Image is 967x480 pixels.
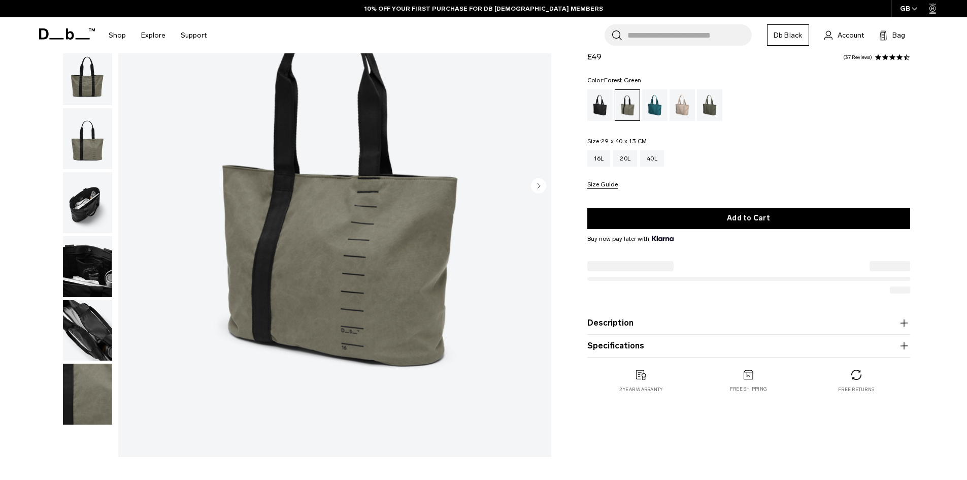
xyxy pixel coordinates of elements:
[587,234,674,243] span: Buy now pay later with
[141,17,165,53] a: Explore
[838,30,864,41] span: Account
[63,45,112,106] img: Essential Tote 16L Forest Green
[364,4,603,13] a: 10% OFF YOUR FIRST PURCHASE FOR DB [DEMOGRAPHIC_DATA] MEMBERS
[63,300,112,361] img: Essential Tote 16L Forest Green
[62,108,113,170] button: Essential Tote 16L Forest Green
[613,150,637,167] a: 20L
[62,44,113,106] button: Essential Tote 16L Forest Green
[587,317,910,329] button: Description
[587,181,618,189] button: Size Guide
[62,172,113,234] button: Essential Tote 16L Forest Green
[670,89,695,121] a: Fogbow Beige
[824,29,864,41] a: Account
[587,150,611,167] a: 16L
[892,30,905,41] span: Bag
[63,236,112,297] img: Essential Tote 16L Forest Green
[63,172,112,233] img: Essential Tote 16L Forest Green
[181,17,207,53] a: Support
[601,138,647,145] span: 29 x 40 x 13 CM
[615,89,640,121] a: Forest Green
[843,55,872,60] a: 37 reviews
[62,236,113,298] button: Essential Tote 16L Forest Green
[879,29,905,41] button: Bag
[640,150,664,167] a: 40L
[587,52,602,61] span: £49
[587,340,910,352] button: Specifications
[697,89,722,121] a: Moss Green
[838,386,874,393] p: Free returns
[587,89,613,121] a: Black Out
[531,178,546,195] button: Next slide
[642,89,668,121] a: Midnight Teal
[767,24,809,46] a: Db Black
[619,386,663,393] p: 2 year warranty
[730,386,767,393] p: Free shipping
[587,208,910,229] button: Add to Cart
[604,77,641,84] span: Forest Green
[63,364,112,425] img: Essential Tote 16L Forest Green
[587,77,642,83] legend: Color:
[587,138,647,144] legend: Size:
[101,17,214,53] nav: Main Navigation
[62,300,113,362] button: Essential Tote 16L Forest Green
[652,236,674,241] img: {"height" => 20, "alt" => "Klarna"}
[63,108,112,169] img: Essential Tote 16L Forest Green
[109,17,126,53] a: Shop
[62,363,113,425] button: Essential Tote 16L Forest Green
